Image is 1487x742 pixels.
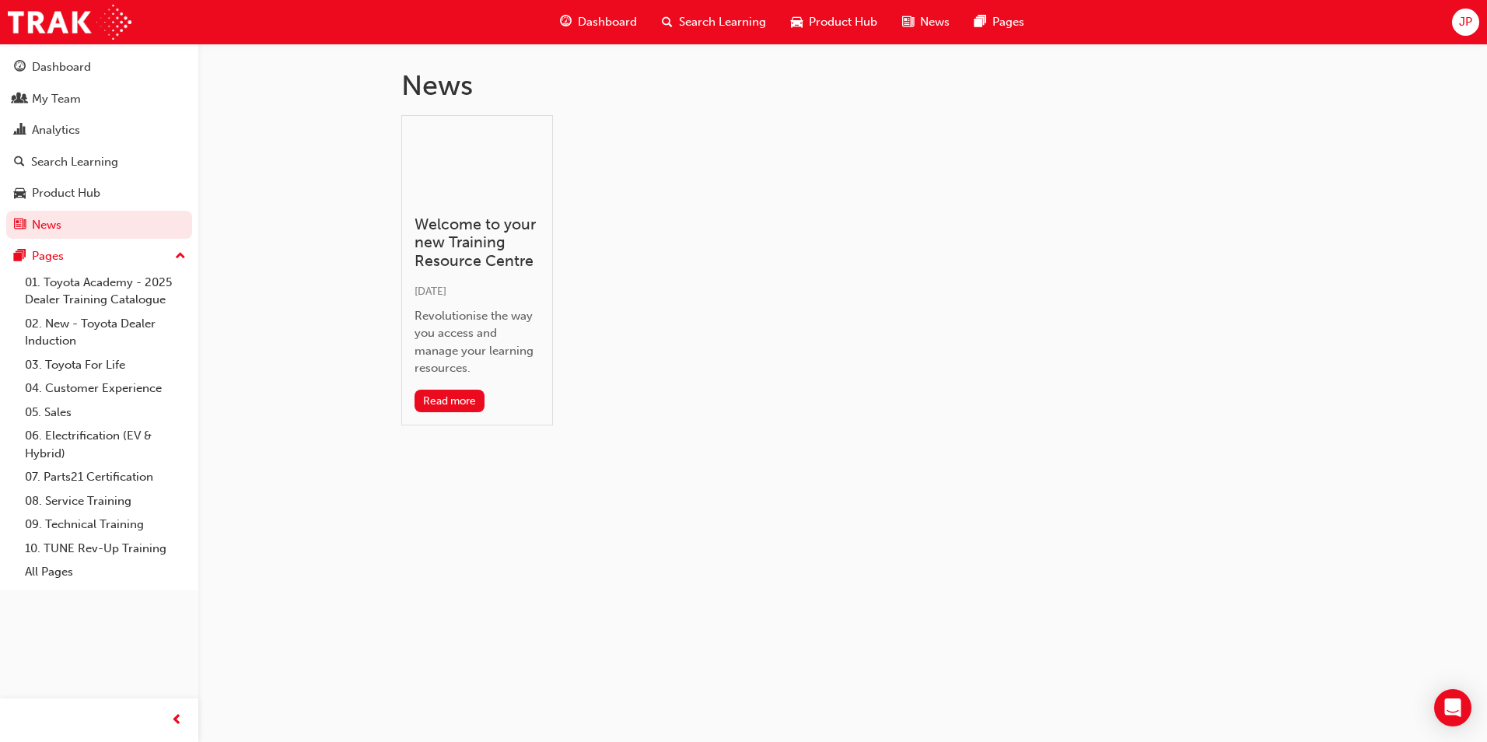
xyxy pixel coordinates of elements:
a: Welcome to your new Training Resource Centre[DATE]Revolutionise the way you access and manage you... [401,115,553,425]
a: 06. Electrification (EV & Hybrid) [19,424,192,465]
span: guage-icon [560,12,572,32]
div: Search Learning [31,153,118,171]
span: Pages [992,13,1024,31]
a: 09. Technical Training [19,513,192,537]
a: 02. New - Toyota Dealer Induction [19,312,192,353]
img: Trak [8,5,131,40]
a: 07. Parts21 Certification [19,465,192,489]
span: search-icon [14,156,25,170]
a: pages-iconPages [962,6,1037,38]
div: Open Intercom Messenger [1434,689,1471,726]
a: 08. Service Training [19,489,192,513]
span: up-icon [175,247,186,267]
span: Search Learning [679,13,766,31]
span: News [920,13,950,31]
span: [DATE] [415,285,446,298]
a: car-iconProduct Hub [778,6,890,38]
a: 10. TUNE Rev-Up Training [19,537,192,561]
div: Product Hub [32,184,100,202]
a: Product Hub [6,179,192,208]
div: My Team [32,90,81,108]
span: Product Hub [809,13,877,31]
span: Dashboard [578,13,637,31]
div: Analytics [32,121,80,139]
h1: News [401,68,1285,103]
a: 05. Sales [19,401,192,425]
div: Dashboard [32,58,91,76]
span: guage-icon [14,61,26,75]
span: search-icon [662,12,673,32]
a: search-iconSearch Learning [649,6,778,38]
button: DashboardMy TeamAnalyticsSearch LearningProduct HubNews [6,50,192,242]
a: Search Learning [6,148,192,177]
span: prev-icon [171,711,183,730]
span: people-icon [14,93,26,107]
a: My Team [6,85,192,114]
button: Read more [415,390,485,412]
span: pages-icon [974,12,986,32]
a: news-iconNews [890,6,962,38]
button: JP [1452,9,1479,36]
div: Pages [32,247,64,265]
span: car-icon [14,187,26,201]
div: Revolutionise the way you access and manage your learning resources. [415,307,540,377]
span: pages-icon [14,250,26,264]
button: Pages [6,242,192,271]
a: guage-iconDashboard [548,6,649,38]
span: chart-icon [14,124,26,138]
a: All Pages [19,560,192,584]
a: 01. Toyota Academy - 2025 Dealer Training Catalogue [19,271,192,312]
h3: Welcome to your new Training Resource Centre [415,215,540,270]
span: news-icon [902,12,914,32]
span: car-icon [791,12,803,32]
a: Dashboard [6,53,192,82]
span: JP [1459,13,1472,31]
a: Analytics [6,116,192,145]
a: 04. Customer Experience [19,376,192,401]
a: News [6,211,192,240]
a: 03. Toyota For Life [19,353,192,377]
span: news-icon [14,219,26,233]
